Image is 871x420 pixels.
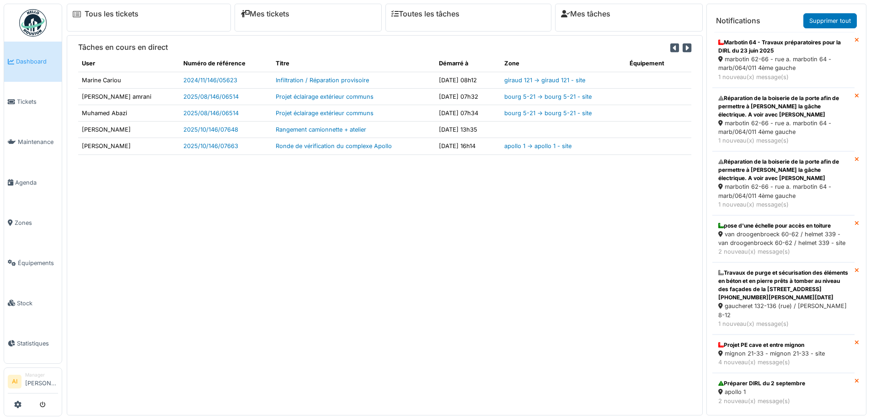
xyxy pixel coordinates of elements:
a: 2025/10/146/07648 [183,126,238,133]
a: Réparation de la boiserie de la porte afin de permettre à [PERSON_NAME] la gâche électrique. A vo... [712,88,855,152]
div: 1 nouveau(x) message(s) [718,200,849,209]
td: [PERSON_NAME] [78,122,180,138]
span: Maintenance [18,138,58,146]
td: [PERSON_NAME] [78,138,180,154]
td: [PERSON_NAME] amrani [78,88,180,105]
a: Projet éclairage extérieur communs [276,110,374,117]
div: marbotin 62-66 - rue a. marbotin 64 - marb/064/011 4ème gauche [718,182,849,200]
div: pose d'une échelle pour accès en toiture [718,222,849,230]
a: 2025/08/146/06514 [183,93,239,100]
a: bourg 5-21 -> bourg 5-21 - site [504,110,592,117]
a: apollo 1 -> apollo 1 - site [504,143,572,149]
th: Numéro de référence [180,55,272,72]
li: AI [8,375,21,388]
a: Ronde de vérification du complexe Apollo [276,143,392,149]
div: Réparation de la boiserie de la porte afin de permettre à [PERSON_NAME] la gâche électrique. A vo... [718,94,849,119]
a: Infiltration / Réparation provisoire [276,77,369,84]
a: Tickets [4,82,62,122]
a: Maintenance [4,122,62,162]
a: Projet PE cave et entre mignon mignon 21-33 - mignon 21-33 - site 4 nouveau(x) message(s) [712,335,855,373]
a: Zones [4,202,62,243]
div: 1 nouveau(x) message(s) [718,136,849,145]
img: Badge_color-CXgf-gQk.svg [19,9,47,37]
a: Supprimer tout [803,13,857,28]
div: 2 nouveau(x) message(s) [718,247,849,256]
a: Agenda [4,162,62,202]
td: [DATE] 07h32 [435,88,501,105]
a: Statistiques [4,323,62,363]
a: Rangement camionnette + atelier [276,126,366,133]
a: bourg 5-21 -> bourg 5-21 - site [504,93,592,100]
div: 1 nouveau(x) message(s) [718,73,849,81]
div: van droogenbroeck 60-62 / helmet 339 - van droogenbroeck 60-62 / helmet 339 - site [718,230,849,247]
span: Dashboard [16,57,58,66]
div: mignon 21-33 - mignon 21-33 - site [718,349,849,358]
a: pose d'une échelle pour accès en toiture van droogenbroeck 60-62 / helmet 339 - van droogenbroeck... [712,215,855,263]
td: Muhamed Abazi [78,105,180,121]
td: Marine Cariou [78,72,180,88]
td: [DATE] 08h12 [435,72,501,88]
span: Statistiques [17,339,58,348]
div: marbotin 62-66 - rue a. marbotin 64 - marb/064/011 4ème gauche [718,55,849,72]
span: Zones [15,218,58,227]
div: Travaux de purge et sécurisation des éléments en béton et en pierre prêts à tomber au niveau des ... [718,269,849,302]
a: 2025/08/146/06514 [183,110,239,117]
div: Réparation de la boiserie de la porte afin de permettre à [PERSON_NAME] la gâche électrique. A vo... [718,158,849,182]
th: Équipement [626,55,691,72]
div: 1 nouveau(x) message(s) [718,319,849,328]
td: [DATE] 07h34 [435,105,501,121]
th: Démarré à [435,55,501,72]
div: marbotin 62-66 - rue a. marbotin 64 - marb/064/011 4ème gauche [718,119,849,136]
a: 2025/10/146/07663 [183,143,238,149]
div: Projet PE cave et entre mignon [718,341,849,349]
td: [DATE] 16h14 [435,138,501,154]
a: AI Manager[PERSON_NAME] [8,372,58,393]
a: Mes tickets [240,10,289,18]
div: 2 nouveau(x) message(s) [718,397,849,405]
a: 2024/11/146/05623 [183,77,237,84]
div: gaucheret 132-136 (rue) / [PERSON_NAME] 8-12 [718,302,849,319]
a: Stock [4,283,62,323]
a: Marbotin 64 - Travaux préparatoires pour la DIRL du 23 juin 2025 marbotin 62-66 - rue a. marbotin... [712,32,855,88]
div: apollo 1 [718,388,849,396]
li: [PERSON_NAME] [25,372,58,391]
th: Zone [501,55,626,72]
a: giraud 121 -> giraud 121 - site [504,77,585,84]
a: Réparation de la boiserie de la porte afin de permettre à [PERSON_NAME] la gâche électrique. A vo... [712,151,855,215]
a: Tous les tickets [85,10,139,18]
a: Toutes les tâches [391,10,460,18]
h6: Tâches en cours en direct [78,43,168,52]
span: Agenda [15,178,58,187]
a: Dashboard [4,42,62,82]
a: Préparer DIRL du 2 septembre apollo 1 2 nouveau(x) message(s) [712,373,855,411]
div: 4 nouveau(x) message(s) [718,358,849,367]
th: Titre [272,55,435,72]
h6: Notifications [716,16,760,25]
a: Équipements [4,243,62,283]
span: Stock [17,299,58,308]
a: Mes tâches [561,10,610,18]
div: Marbotin 64 - Travaux préparatoires pour la DIRL du 23 juin 2025 [718,38,849,55]
td: [DATE] 13h35 [435,122,501,138]
a: Travaux de purge et sécurisation des éléments en béton et en pierre prêts à tomber au niveau des ... [712,262,855,335]
a: Projet éclairage extérieur communs [276,93,374,100]
span: Tickets [17,97,58,106]
span: translation missing: fr.shared.user [82,60,95,67]
div: Manager [25,372,58,378]
div: Préparer DIRL du 2 septembre [718,379,849,388]
span: Équipements [18,259,58,267]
